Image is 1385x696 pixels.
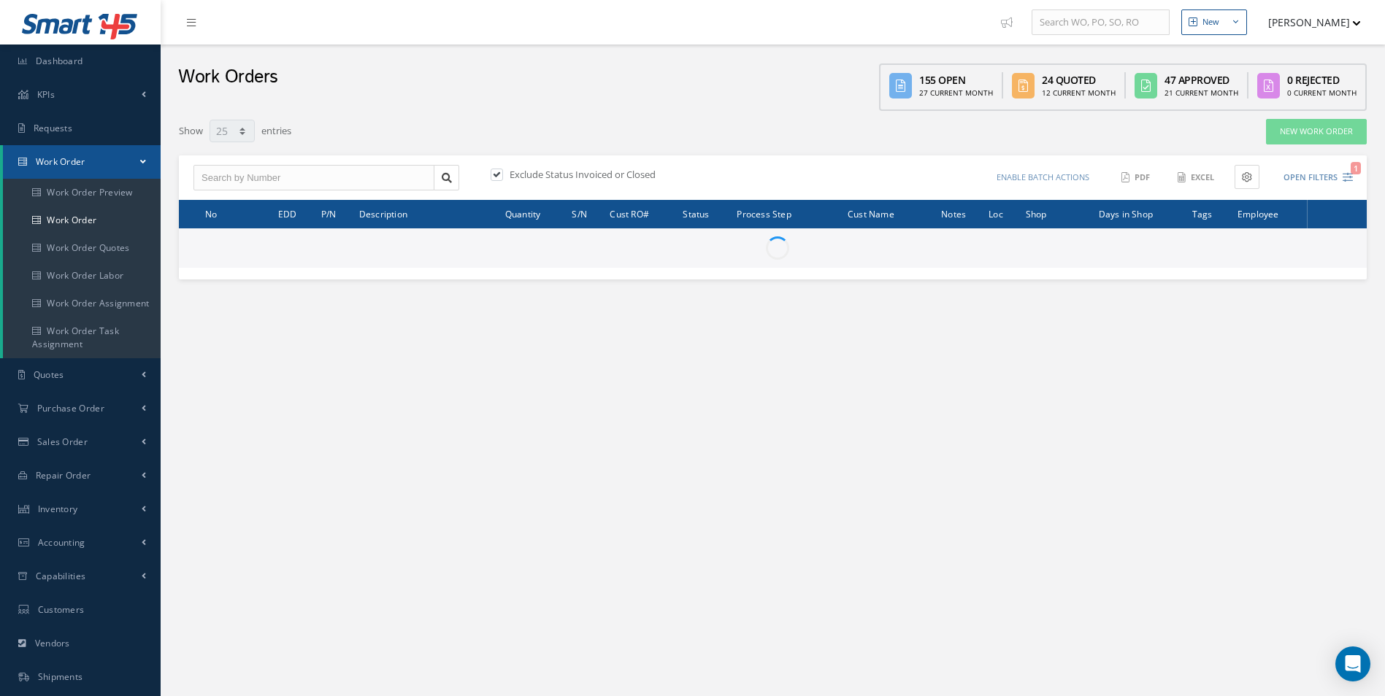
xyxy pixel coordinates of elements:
span: S/N [572,206,587,220]
div: Open Intercom Messenger [1335,646,1370,681]
div: 155 Open [919,72,993,88]
a: Work Order Labor [3,262,161,290]
span: Shipments [38,670,83,683]
a: Work Order [3,206,161,234]
span: Description [359,206,407,220]
button: Enable batch actions [983,165,1103,190]
div: 0 Rejected [1287,72,1357,88]
a: Work Order [3,145,161,179]
span: No [205,206,217,220]
button: Open Filters1 [1270,166,1353,190]
div: 27 Current Month [919,88,993,98]
h2: Work Orders [178,66,278,88]
span: 1 [1351,162,1361,174]
input: Search WO, PO, SO, RO [1032,9,1170,36]
span: Employee [1238,206,1279,220]
span: KPIs [37,88,55,101]
span: Tags [1192,206,1213,220]
input: Search by Number [193,165,434,191]
a: Work Order Task Assignment [3,317,161,358]
span: EDD [278,206,297,220]
span: Dashboard [36,55,83,67]
span: Cust Name [848,206,894,220]
span: Days in Shop [1099,206,1153,220]
label: Exclude Status Invoiced or Closed [506,168,656,181]
span: Status [683,206,709,220]
span: Quantity [505,206,541,220]
div: 47 Approved [1165,72,1238,88]
div: 24 Quoted [1042,72,1116,88]
span: Loc [989,206,1003,220]
span: Vendors [35,637,70,649]
div: New [1202,16,1219,28]
span: Process Step [737,206,791,220]
span: Shop [1026,206,1047,220]
div: 0 Current Month [1287,88,1357,98]
span: P/N [321,206,337,220]
span: Sales Order [37,436,88,448]
span: Cust RO# [610,206,649,220]
div: Exclude Status Invoiced or Closed [488,168,772,185]
span: Notes [941,206,966,220]
span: Capabilities [36,570,86,582]
div: 12 Current Month [1042,88,1116,98]
button: [PERSON_NAME] [1254,8,1361,36]
span: Repair Order [36,469,91,482]
span: Purchase Order [37,402,104,414]
span: Quotes [34,368,64,381]
span: Customers [38,603,85,616]
div: 21 Current Month [1165,88,1238,98]
a: Work Order Preview [3,179,161,206]
span: Accounting [38,536,85,549]
span: Requests [34,122,72,134]
label: entries [261,118,291,139]
a: Work Order Assignment [3,290,161,317]
button: Excel [1170,165,1224,190]
button: New [1181,9,1247,35]
button: PDF [1114,165,1159,190]
label: Show [179,118,203,139]
a: Work Order Quotes [3,234,161,262]
span: Inventory [38,503,78,515]
span: Work Order [36,155,85,168]
a: New Work Order [1266,119,1367,144]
